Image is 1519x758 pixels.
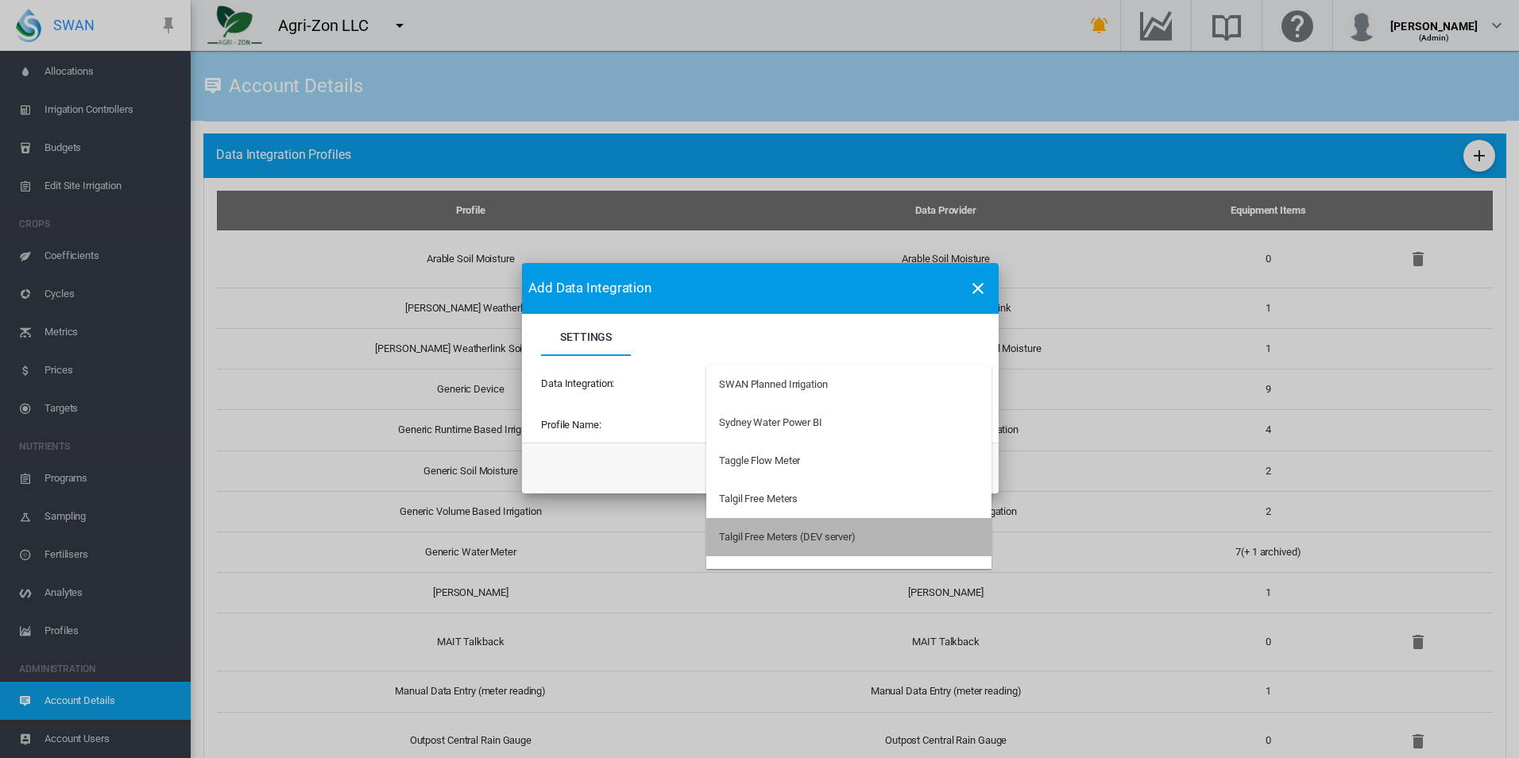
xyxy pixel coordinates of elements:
[719,568,769,582] div: Talgil Lines
[719,377,828,392] div: SWAN Planned Irrigation
[719,492,798,506] div: Talgil Free Meters
[719,416,822,430] div: Sydney Water Power BI
[719,454,800,468] div: Taggle Flow Meter
[719,530,856,544] div: Talgil Free Meters (DEV server)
